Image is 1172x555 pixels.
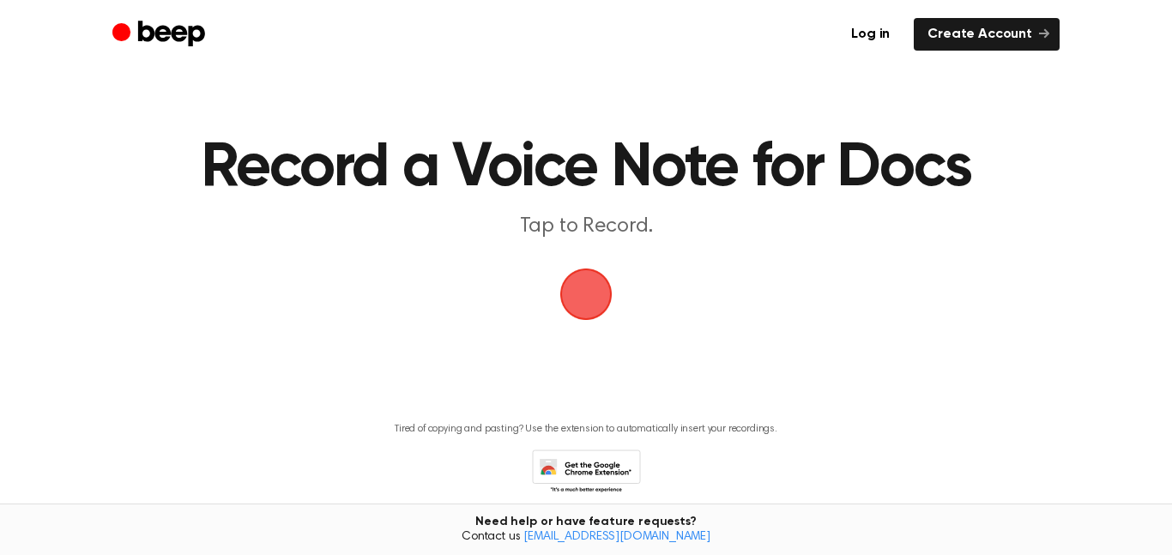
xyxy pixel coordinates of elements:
button: Beep Logo [560,268,612,320]
a: Create Account [914,18,1060,51]
h1: Record a Voice Note for Docs [185,137,987,199]
a: [EMAIL_ADDRESS][DOMAIN_NAME] [523,531,710,543]
a: Beep [112,18,209,51]
p: Tired of copying and pasting? Use the extension to automatically insert your recordings. [395,423,777,436]
a: Log in [837,18,903,51]
span: Contact us [10,530,1162,546]
p: Tap to Record. [257,213,915,241]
